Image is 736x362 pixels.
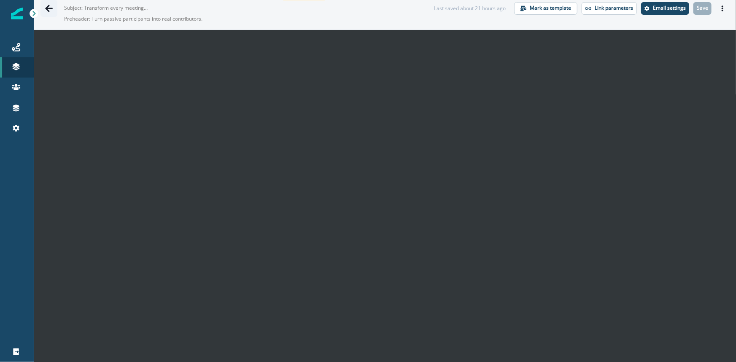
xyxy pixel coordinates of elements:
img: Inflection [11,8,23,19]
p: Email settings [653,5,686,11]
div: Last saved about 21 hours ago [434,5,506,12]
button: Save [693,2,712,15]
p: Mark as template [530,5,571,11]
p: Subject: Transform every meeting into a team win [64,1,148,12]
p: Preheader: Turn passive participants into real contributors. [64,12,275,26]
p: Link parameters [595,5,633,11]
button: Actions [716,2,729,15]
button: Mark as template [514,2,577,15]
button: Link parameters [582,2,637,15]
button: Settings [641,2,689,15]
p: Save [697,5,708,11]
